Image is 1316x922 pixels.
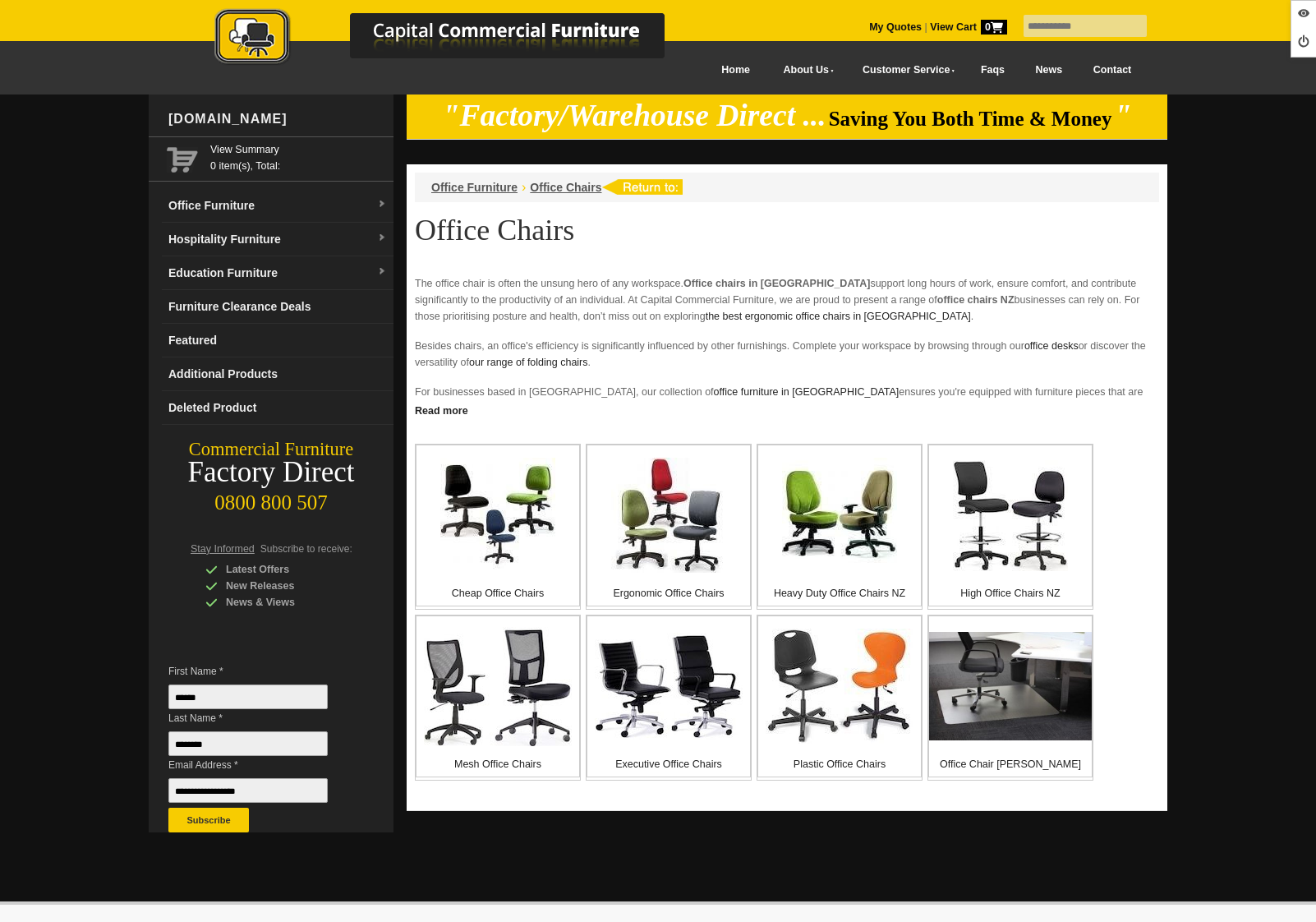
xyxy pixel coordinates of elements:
[424,627,572,746] img: Mesh Office Chairs
[168,685,328,709] input: First Name *
[930,21,1007,33] strong: View Cart
[169,8,744,68] img: Capital Commercial Furniture Logo
[869,21,922,33] a: My Quotes
[1024,340,1079,352] a: office desks
[168,808,249,832] button: Subscribe
[415,338,1159,371] p: Besides chairs, an office's efficiency is significantly influenced by other furnishings. Complete...
[706,311,971,322] a: the best ergonomic office chairs in [GEOGRAPHIC_DATA]
[210,141,387,172] span: 0 item(s), Total:
[1020,52,1078,89] a: News
[415,275,1159,325] p: The office chair is often the unsung hero of any workspace. support long hours of work, ensure co...
[927,444,1093,610] a: High Office Chairs NZ High Office Chairs NZ
[587,585,750,602] p: Ergonomic Office Chairs
[205,594,361,611] div: News & Views
[162,256,393,290] a: Education Furnituredropdown
[953,460,1068,571] img: High Office Chairs NZ
[829,108,1112,130] span: Saving You Both Time & Money
[595,633,743,740] img: Executive Office Chairs
[929,632,1092,740] img: Office Chair Mats
[766,52,844,89] a: About Us
[431,181,518,194] a: Office Furniture
[205,561,361,578] div: Latest Offers
[757,615,923,781] a: Plastic Office Chairs Plastic Office Chairs
[758,756,921,772] p: Plastic Office Chairs
[162,357,393,391] a: Additional Products
[927,21,1007,33] a: View Cart0
[162,189,393,223] a: Office Furnituredropdown
[168,710,352,726] span: Last Name *
[757,444,923,610] a: Heavy Duty Office Chairs NZ Heavy Duty Office Chairs NZ
[168,663,352,680] span: First Name *
[149,438,393,461] div: Commercial Furniture
[587,756,750,772] p: Executive Office Chairs
[149,483,393,514] div: 0800 800 507
[522,179,526,196] li: ›
[415,615,581,781] a: Mesh Office Chairs Mesh Office Chairs
[683,278,870,289] strong: Office chairs in [GEOGRAPHIC_DATA]
[168,731,328,756] input: Last Name *
[162,223,393,256] a: Hospitality Furnituredropdown
[416,585,579,602] p: Cheap Office Chairs
[260,543,352,555] span: Subscribe to receive:
[162,391,393,425] a: Deleted Product
[714,386,900,398] a: office furniture in [GEOGRAPHIC_DATA]
[530,181,601,194] a: Office Chairs
[586,444,752,610] a: Ergonomic Office Chairs Ergonomic Office Chairs
[210,141,387,158] a: View Summary
[782,458,897,573] img: Heavy Duty Office Chairs NZ
[611,458,726,573] img: Ergonomic Office Chairs
[377,233,387,243] img: dropdown
[162,95,393,144] div: [DOMAIN_NAME]
[377,267,387,277] img: dropdown
[168,757,352,773] span: Email Address *
[162,290,393,324] a: Furniture Clearance Deals
[601,179,683,195] img: return to
[929,585,1092,602] p: High Office Chairs NZ
[1115,99,1132,132] em: "
[443,99,826,132] em: "Factory/Warehouse Direct ...
[407,399,1167,419] a: Click to read more
[149,461,393,484] div: Factory Direct
[377,200,387,210] img: dropdown
[927,615,1093,781] a: Office Chair Mats Office Chair [PERSON_NAME]
[929,756,1092,772] p: Office Chair [PERSON_NAME]
[469,357,588,368] a: our range of folding chairs
[415,384,1159,433] p: For businesses based in [GEOGRAPHIC_DATA], our collection of ensures you're equipped with furnitu...
[965,52,1020,89] a: Faqs
[766,629,913,744] img: Plastic Office Chairs
[191,543,255,555] span: Stay Informed
[168,778,328,803] input: Email Address *
[205,578,361,594] div: New Releases
[937,294,1015,306] strong: office chairs NZ
[1078,52,1147,89] a: Contact
[586,615,752,781] a: Executive Office Chairs Executive Office Chairs
[415,444,581,610] a: Cheap Office Chairs Cheap Office Chairs
[415,214,1159,246] h1: Office Chairs
[169,8,744,73] a: Capital Commercial Furniture Logo
[416,756,579,772] p: Mesh Office Chairs
[758,585,921,602] p: Heavy Duty Office Chairs NZ
[981,20,1007,35] span: 0
[162,324,393,357] a: Featured
[440,458,555,573] img: Cheap Office Chairs
[844,52,965,89] a: Customer Service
